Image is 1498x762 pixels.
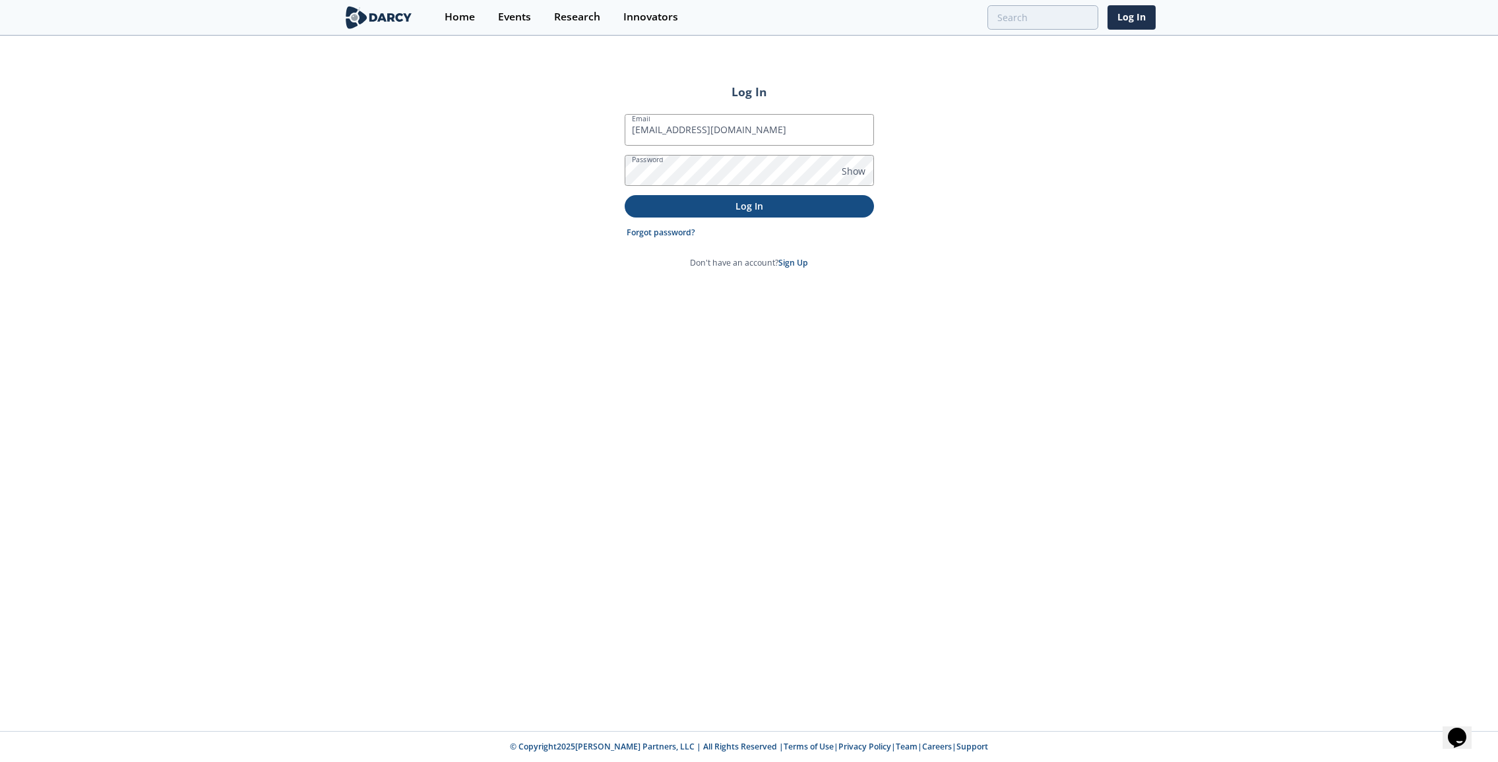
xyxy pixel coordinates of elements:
[956,741,988,752] a: Support
[842,164,865,178] span: Show
[554,12,600,22] div: Research
[690,257,808,269] p: Don't have an account?
[625,195,874,217] button: Log In
[632,113,650,124] label: Email
[623,12,678,22] div: Innovators
[627,227,695,239] a: Forgot password?
[778,257,808,268] a: Sign Up
[896,741,918,752] a: Team
[445,12,475,22] div: Home
[625,83,874,100] h2: Log In
[498,12,531,22] div: Events
[987,5,1098,30] input: Advanced Search
[632,154,664,165] label: Password
[261,741,1237,753] p: © Copyright 2025 [PERSON_NAME] Partners, LLC | All Rights Reserved | | | | |
[922,741,952,752] a: Careers
[1443,709,1485,749] iframe: chat widget
[784,741,834,752] a: Terms of Use
[1108,5,1156,30] a: Log In
[838,741,891,752] a: Privacy Policy
[343,6,415,29] img: logo-wide.svg
[634,199,865,213] p: Log In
